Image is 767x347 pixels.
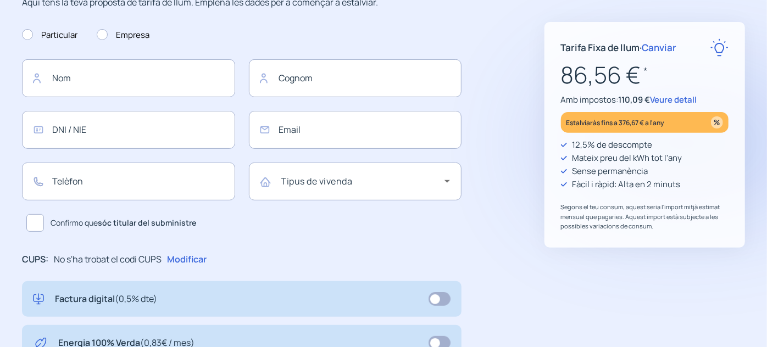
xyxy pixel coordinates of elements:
[573,138,653,152] p: 12,5% de descompte
[711,116,723,128] img: percentage_icon.svg
[97,29,149,42] label: Empresa
[561,57,729,93] p: 86,56 €
[642,41,677,54] span: Canviar
[573,165,648,178] p: Sense permanència
[573,152,682,165] p: Mateix preu del kWh tot l'any
[115,293,157,305] span: (0,5% dte)
[573,178,681,191] p: Fàcil i ràpid: Alta en 2 minuts
[710,38,729,57] img: rate-E.svg
[22,29,77,42] label: Particular
[561,202,729,231] p: Segons el teu consum, aquest seria l'import mitjà estimat mensual que pagaries. Aquest import est...
[33,292,44,306] img: digital-invoice.svg
[54,253,162,267] p: No s'ha trobat el codi CUPS
[55,292,157,306] p: Factura digital
[561,40,677,55] p: Tarifa Fixa de llum ·
[561,93,729,107] p: Amb impostos:
[51,217,196,229] span: Confirmo que
[619,94,651,105] span: 110,09 €
[167,253,207,267] p: Modificar
[651,94,697,105] span: Veure detall
[22,253,48,267] p: CUPS:
[98,217,196,228] b: sóc titular del subministre
[281,175,353,187] mat-label: Tipus de vivenda
[566,116,665,129] p: Estalviaràs fins a 376,67 € a l'any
